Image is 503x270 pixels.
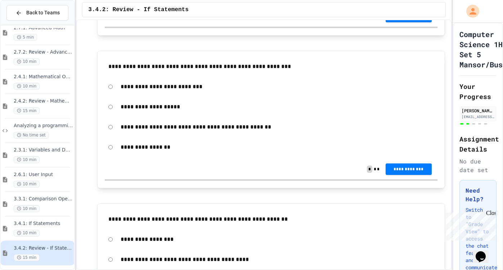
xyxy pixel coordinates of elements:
[14,25,73,31] span: 2.7.1: Advanced Math
[459,157,497,174] div: No due date set
[14,132,49,139] span: No time set
[473,241,496,263] iframe: chat widget
[14,147,73,153] span: 2.3.1: Variables and Data Types
[14,156,40,163] span: 10 min
[14,58,40,65] span: 10 min
[88,5,188,14] span: 3.4.2: Review - If Statements
[14,245,73,251] span: 3.4.2: Review - If Statements
[462,114,494,120] div: [EMAIL_ADDRESS][DOMAIN_NAME]
[14,98,73,104] span: 2.4.2: Review - Mathematical Operators
[14,172,73,178] span: 2.6.1: User Input
[459,134,497,154] h2: Assignment Details
[26,9,60,17] span: Back to Teams
[466,186,490,203] h3: Need Help?
[14,83,40,90] span: 10 min
[14,123,73,129] span: Analyzing a programming problem part 2
[443,210,496,240] iframe: chat widget
[14,74,73,80] span: 2.4.1: Mathematical Operators
[462,107,494,114] div: [PERSON_NAME]
[14,49,73,55] span: 2.7.2: Review - Advanced Math
[14,230,40,237] span: 10 min
[14,181,40,188] span: 10 min
[3,3,50,46] div: Chat with us now!Close
[459,3,481,19] div: My Account
[459,81,497,102] h2: Your Progress
[14,34,37,41] span: 5 min
[14,221,73,227] span: 3.4.1: If Statements
[14,254,40,261] span: 15 min
[6,5,68,21] button: Back to Teams
[14,107,40,114] span: 15 min
[14,205,40,212] span: 10 min
[14,196,73,202] span: 3.3.1: Comparison Operators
